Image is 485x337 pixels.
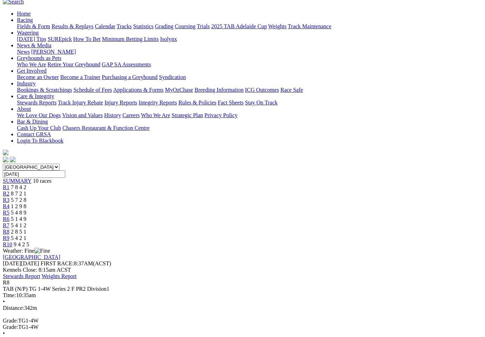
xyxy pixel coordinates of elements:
a: Strategic Plan [172,112,203,118]
a: We Love Our Dogs [17,112,61,118]
span: [DATE] [3,260,39,266]
div: Get Involved [17,74,482,80]
span: 2 8 5 1 [11,229,26,235]
a: Breeding Information [195,87,244,93]
a: Home [17,11,31,17]
a: Cash Up Your Club [17,125,61,131]
img: twitter.svg [10,157,16,162]
a: Vision and Values [62,112,103,118]
img: Fine [35,248,50,254]
span: 1 2 9 8 [11,203,26,209]
input: Select date [3,170,65,178]
div: News & Media [17,49,482,55]
a: Minimum Betting Limits [102,36,159,42]
span: Grade: [3,324,18,330]
a: Purchasing a Greyhound [102,74,158,80]
a: Coursing [175,23,196,29]
a: Race Safe [280,87,303,93]
a: 2025 TAB Adelaide Cup [211,23,267,29]
a: About [17,106,31,112]
a: R8 [3,229,10,235]
a: Bar & Dining [17,119,48,125]
a: Rules & Policies [178,100,216,106]
div: Industry [17,87,482,93]
div: Racing [17,23,482,30]
span: 5 4 8 9 [11,210,26,216]
a: Contact GRSA [17,131,51,137]
div: TAB (N/P) TG 1-4W Series 2 F PR2 Division1 [3,286,482,292]
a: Retire Your Greyhound [48,61,100,67]
span: • [3,299,5,305]
a: Applications & Forms [113,87,164,93]
a: Injury Reports [104,100,137,106]
div: 342m [3,305,482,311]
a: Tracks [117,23,132,29]
a: R9 [3,235,10,241]
a: Stay On Track [245,100,277,106]
span: 5 4 2 1 [11,235,26,241]
a: Stewards Report [3,273,40,279]
span: R3 [3,197,10,203]
a: Statistics [133,23,154,29]
a: R6 [3,216,10,222]
a: Grading [155,23,173,29]
a: Chasers Restaurant & Function Centre [62,125,149,131]
a: Greyhounds as Pets [17,55,61,61]
a: Calendar [95,23,115,29]
a: Who We Are [17,61,46,67]
div: TG1-4W [3,318,482,324]
a: R10 [3,241,12,247]
div: 10:35am [3,292,482,299]
span: Grade: [3,318,18,324]
div: TG1-4W [3,324,482,330]
a: Who We Are [141,112,170,118]
a: ICG Outcomes [245,87,279,93]
a: News & Media [17,42,51,48]
img: facebook.svg [3,157,8,162]
a: Get Involved [17,68,47,74]
a: Isolynx [160,36,177,42]
a: R5 [3,210,10,216]
span: • [3,330,5,336]
img: logo-grsa-white.png [3,150,8,155]
a: [DATE] Tips [17,36,46,42]
a: Fields & Form [17,23,50,29]
a: Syndication [159,74,186,80]
a: R1 [3,184,10,190]
a: Results & Replays [51,23,93,29]
span: 5 1 4 9 [11,216,26,222]
a: Weights [268,23,287,29]
a: [GEOGRAPHIC_DATA] [3,254,60,260]
a: Weights Report [42,273,77,279]
a: Trials [197,23,210,29]
a: Track Injury Rebate [58,100,103,106]
a: Racing [17,17,33,23]
a: Fact Sheets [218,100,244,106]
a: Careers [122,112,140,118]
span: 9 4 2 5 [14,241,29,247]
span: 5 4 1 2 [11,222,26,228]
a: How To Bet [73,36,101,42]
a: MyOzChase [165,87,193,93]
a: Care & Integrity [17,93,54,99]
a: Login To Blackbook [17,138,63,144]
a: Industry [17,80,36,86]
div: Bar & Dining [17,125,482,131]
div: Kennels Close: 8:15am ACST [3,267,482,273]
a: R7 [3,222,10,228]
a: R2 [3,191,10,197]
a: R4 [3,203,10,209]
div: Greyhounds as Pets [17,61,482,68]
a: SUMMARY [3,178,31,184]
div: Care & Integrity [17,100,482,106]
a: Become a Trainer [60,74,100,80]
a: GAP SA Assessments [102,61,151,67]
span: 10 races [33,178,51,184]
